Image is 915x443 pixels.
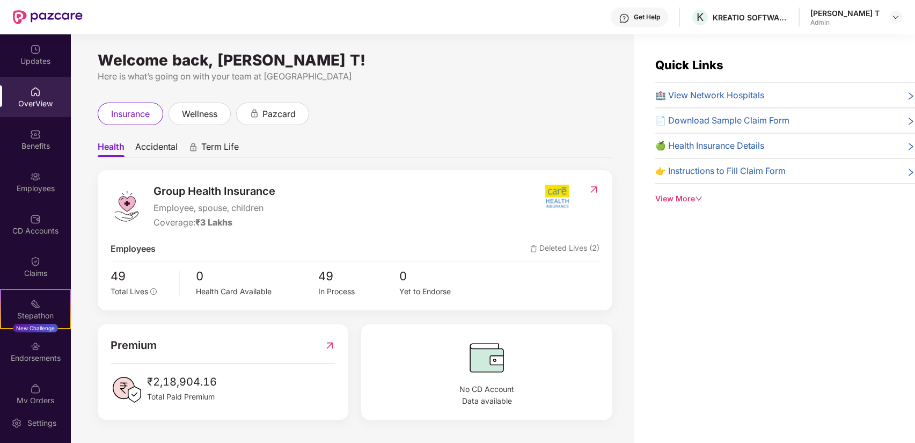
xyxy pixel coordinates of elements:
[318,286,399,297] div: In Process
[147,391,217,403] span: Total Paid Premium
[196,267,318,286] span: 0
[147,374,217,390] span: ₹2,18,904.16
[182,107,217,121] span: wellness
[697,11,704,24] span: K
[30,256,41,267] img: svg+xml;base64,PHN2ZyBpZD0iQ2xhaW0iIHhtbG5zPSJodHRwOi8vd3d3LnczLm9yZy8yMDAwL3N2ZyIgd2lkdGg9IjIwIi...
[399,286,481,297] div: Yet to Endorse
[153,201,275,215] span: Employee, spouse, children
[111,374,143,406] img: PaidPremiumIcon
[30,171,41,182] img: svg+xml;base64,PHN2ZyBpZD0iRW1wbG95ZWVzIiB4bWxucz0iaHR0cDovL3d3dy53My5vcmcvMjAwMC9zdmciIHdpZHRoPS...
[30,44,41,55] img: svg+xml;base64,PHN2ZyBpZD0iVXBkYXRlZCIgeG1sbnM9Imh0dHA6Ly93d3cudzMub3JnLzIwMDAvc3ZnIiB3aWR0aD0iMj...
[30,341,41,352] img: svg+xml;base64,PHN2ZyBpZD0iRW5kb3JzZW1lbnRzIiB4bWxucz0iaHR0cDovL3d3dy53My5vcmcvMjAwMC9zdmciIHdpZH...
[530,245,537,252] img: deleteIcon
[399,267,481,286] span: 0
[111,287,148,296] span: Total Lives
[98,141,125,157] span: Health
[1,310,70,321] div: Stepathon
[30,86,41,97] img: svg+xml;base64,PHN2ZyBpZD0iSG9tZSIgeG1sbnM9Imh0dHA6Ly93d3cudzMub3JnLzIwMDAvc3ZnIiB3aWR0aD0iMjAiIG...
[324,337,335,354] img: RedirectIcon
[153,183,275,200] span: Group Health Insurance
[111,337,157,354] span: Premium
[374,337,599,378] img: CDBalanceIcon
[530,242,599,256] span: Deleted Lives (2)
[135,141,178,157] span: Accidental
[201,141,239,157] span: Term Life
[262,107,296,121] span: pazcard
[891,13,900,21] img: svg+xml;base64,PHN2ZyBpZD0iRHJvcGRvd24tMzJ4MzIiIHhtbG5zPSJodHRwOi8vd3d3LnczLm9yZy8yMDAwL3N2ZyIgd2...
[13,324,58,332] div: New Challenge
[906,91,915,102] span: right
[195,217,232,228] span: ₹3 Lakhs
[655,58,723,72] span: Quick Links
[11,418,22,429] img: svg+xml;base64,PHN2ZyBpZD0iU2V0dGluZy0yMHgyMCIgeG1sbnM9Imh0dHA6Ly93d3cudzMub3JnLzIwMDAvc3ZnIiB3aW...
[30,214,41,224] img: svg+xml;base64,PHN2ZyBpZD0iQ0RfQWNjb3VudHMiIGRhdGEtbmFtZT0iQ0QgQWNjb3VudHMiIHhtbG5zPSJodHRwOi8vd3...
[655,89,764,102] span: 🏥 View Network Hospitals
[30,129,41,140] img: svg+xml;base64,PHN2ZyBpZD0iQmVuZWZpdHMiIHhtbG5zPSJodHRwOi8vd3d3LnczLm9yZy8yMDAwL3N2ZyIgd2lkdGg9Ij...
[111,267,172,286] span: 49
[13,10,83,24] img: New Pazcare Logo
[906,166,915,178] span: right
[318,267,399,286] span: 49
[111,242,156,256] span: Employees
[537,183,577,210] img: insurerIcon
[98,56,612,64] div: Welcome back, [PERSON_NAME] T!
[188,142,198,152] div: animation
[153,216,275,229] div: Coverage:
[588,184,599,195] img: RedirectIcon
[906,116,915,127] span: right
[111,107,150,121] span: insurance
[634,13,660,21] div: Get Help
[24,418,60,429] div: Settings
[30,383,41,394] img: svg+xml;base64,PHN2ZyBpZD0iTXlfT3JkZXJzIiBkYXRhLW5hbWU9Ik15IE9yZGVycyIgeG1sbnM9Imh0dHA6Ly93d3cudz...
[374,383,599,407] span: No CD Account Data available
[695,195,702,202] span: down
[655,139,764,152] span: 🍏 Health Insurance Details
[111,190,143,222] img: logo
[98,70,612,83] div: Here is what’s going on with your team at [GEOGRAPHIC_DATA]
[150,288,157,295] span: info-circle
[655,164,786,178] span: 👉 Instructions to Fill Claim Form
[810,8,880,18] div: [PERSON_NAME] T
[619,13,629,24] img: svg+xml;base64,PHN2ZyBpZD0iSGVscC0zMngzMiIgeG1sbnM9Imh0dHA6Ly93d3cudzMub3JnLzIwMDAvc3ZnIiB3aWR0aD...
[713,12,788,23] div: KREATIO SOFTWARE PRIVATE LIMITED
[655,114,789,127] span: 📄 Download Sample Claim Form
[250,108,259,118] div: animation
[810,18,880,27] div: Admin
[906,141,915,152] span: right
[30,299,41,309] img: svg+xml;base64,PHN2ZyB4bWxucz0iaHR0cDovL3d3dy53My5vcmcvMjAwMC9zdmciIHdpZHRoPSIyMSIgaGVpZ2h0PSIyMC...
[196,286,318,297] div: Health Card Available
[655,193,915,205] div: View More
